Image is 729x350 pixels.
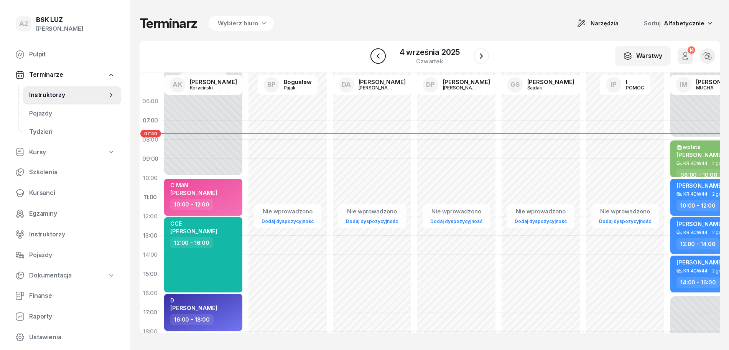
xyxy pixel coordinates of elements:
span: Terminarze [29,70,63,80]
a: Tydzień [23,123,121,141]
div: 14 [688,46,695,54]
div: 12:00 - 16:00 [170,237,213,248]
div: 13:00 [140,226,161,245]
span: 2 godz. [712,192,729,197]
a: Dokumentacja [9,267,121,284]
a: BPBogusławPająk [258,75,318,95]
span: 2 godz. [712,230,729,235]
div: 10:00 - 12:00 [676,200,719,211]
button: Nie wprowadzonoDodaj dyspozycyjność [427,205,485,228]
div: Nie wprowadzono [258,206,317,216]
span: AK [173,81,182,88]
button: 14 [678,48,693,64]
div: 09:00 [140,149,161,168]
a: IPIPOMOC [600,75,650,95]
div: Nie wprowadzono [343,206,401,216]
a: GS[PERSON_NAME]Sajdak [501,75,581,95]
div: KR 4CW44 [683,161,708,166]
div: Nie wprowadzono [427,206,485,216]
a: Pojazdy [23,104,121,123]
div: 16:00 [140,284,161,303]
span: 07:40 [140,130,161,137]
span: Wybierz biuro [218,19,258,28]
div: I [626,79,644,85]
div: Warstwy [623,51,662,61]
div: 10:00 - 12:00 [170,199,213,210]
span: 2 godz. [712,268,729,274]
div: 17:00 [140,303,161,322]
span: Pulpit [29,50,115,59]
a: Finanse [9,287,121,305]
div: KR 4CW44 [683,192,708,196]
span: Kursy [29,147,46,157]
div: 08:00 - 10:00 [676,169,721,180]
a: Kursy [9,144,121,161]
span: Egzaminy [29,209,115,219]
div: [PERSON_NAME] [190,79,237,85]
span: Pojazdy [29,250,115,260]
div: 14:00 - 16:00 [676,277,720,288]
a: Instruktorzy [9,225,121,244]
span: Instruktorzy [29,229,115,239]
span: Szkolenia [29,167,115,177]
div: 11:00 [140,188,161,207]
span: IM [680,81,688,88]
div: 12:00 [140,207,161,226]
span: BP [267,81,276,88]
span: 2 godz. [712,161,729,166]
span: [PERSON_NAME] [676,259,724,266]
div: Koryciński [190,85,227,90]
span: IP [611,81,617,88]
a: AK[PERSON_NAME]Koryciński [164,75,243,95]
a: Egzaminy [9,205,121,223]
span: Sortuj [644,18,662,28]
span: Alfabetycznie [664,20,704,27]
div: [PERSON_NAME] [443,79,490,85]
button: Narzędzia [570,16,625,31]
span: [PERSON_NAME] [170,228,217,235]
span: Dokumentacja [29,271,72,281]
a: DA[PERSON_NAME][PERSON_NAME] [332,75,412,95]
div: czwartek [400,58,460,64]
div: 16:00 - 18:00 [170,314,214,325]
span: Finanse [29,291,115,301]
span: Pojazdy [29,109,115,119]
button: Nie wprowadzonoDodaj dyspozycyjność [596,205,654,228]
div: C MAN [170,182,217,188]
div: Pająk [284,85,312,90]
a: Ustawienia [9,328,121,347]
div: POMOC [626,85,644,90]
span: GS [510,81,520,88]
div: 07:00 [140,111,161,130]
span: DP [426,81,435,88]
button: Warstwy [615,46,671,66]
a: Dodaj dyspozycyjność [596,217,654,226]
a: Kursanci [9,184,121,202]
div: 10:00 [140,168,161,188]
div: [PERSON_NAME] [359,85,395,90]
div: 06:00 [140,92,161,111]
span: [PERSON_NAME] [676,220,724,228]
div: [PERSON_NAME] [527,79,574,85]
div: 15:00 [140,264,161,284]
span: Raporty [29,312,115,322]
div: 14:00 [140,245,161,264]
div: D [170,297,217,304]
div: KR 4CW44 [683,268,708,273]
span: AZ [19,21,28,27]
a: Szkolenia [9,163,121,182]
div: CCE [170,220,217,227]
span: Kursanci [29,188,115,198]
button: Nie wprowadzonoDodaj dyspozycyjność [258,205,317,228]
button: Sortuj Alfabetycznie [635,15,720,31]
div: 12:00 - 14:00 [676,238,719,249]
a: Dodaj dyspozycyjność [343,217,401,226]
div: Sajdak [527,85,564,90]
div: Bogusław [284,79,312,85]
div: [PERSON_NAME] [443,85,480,90]
a: Instruktorzy [23,86,121,104]
a: DP[PERSON_NAME][PERSON_NAME] [417,75,496,95]
div: KR 4CW44 [683,230,708,235]
a: Pulpit [9,45,121,64]
button: Wybierz biuro [206,16,274,31]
